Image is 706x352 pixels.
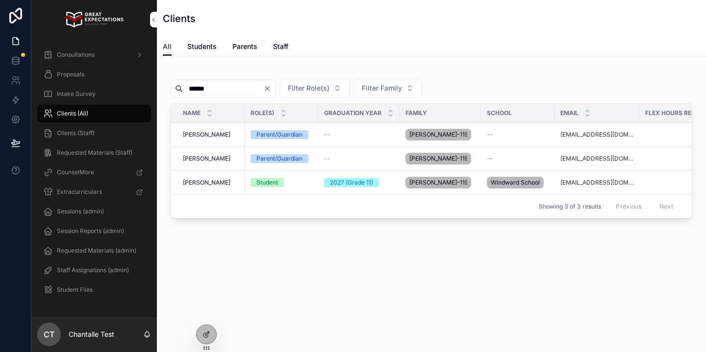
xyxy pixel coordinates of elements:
[409,179,467,187] span: [PERSON_NAME]-119
[560,155,633,163] a: [EMAIL_ADDRESS][DOMAIN_NAME]
[487,155,549,163] a: --
[183,179,230,187] span: [PERSON_NAME]
[330,178,373,187] div: 2027 (Grade 11)
[37,222,151,240] a: Session Reports (admin)
[57,227,124,235] span: Session Reports (admin)
[183,179,239,187] a: [PERSON_NAME]
[37,85,151,103] a: Intake Survey
[251,178,312,187] a: Student
[273,38,288,57] a: Staff
[409,155,467,163] span: [PERSON_NAME]-119
[37,66,151,83] a: Proposals
[279,79,350,97] button: Select Button
[57,286,93,294] span: Student Files
[560,179,633,187] a: [EMAIL_ADDRESS][DOMAIN_NAME]
[362,83,402,93] span: Filter Family
[183,131,230,139] span: [PERSON_NAME]
[487,131,549,139] a: --
[232,38,257,57] a: Parents
[405,109,427,117] span: Family
[487,109,512,117] span: School
[256,130,303,139] div: Parent/Guardian
[560,109,579,117] span: Email
[57,129,95,137] span: Clients (Staff)
[251,130,312,139] a: Parent/Guardian
[187,38,217,57] a: Students
[57,188,102,196] span: Extracurriculars
[409,131,467,139] span: [PERSON_NAME]-119
[163,42,172,51] span: All
[57,266,129,274] span: Staff Assignations (admin)
[487,175,549,190] a: Windward School
[37,203,151,220] a: Sessions (admin)
[353,79,422,97] button: Select Button
[405,151,475,166] a: [PERSON_NAME]-119
[37,46,151,64] a: Consultations
[539,203,601,211] span: Showing 3 of 3 results
[183,131,239,139] a: [PERSON_NAME]
[324,155,394,163] a: --
[487,131,493,139] span: --
[183,155,230,163] span: [PERSON_NAME]
[288,83,329,93] span: Filter Role(s)
[163,38,172,56] a: All
[487,155,493,163] span: --
[251,154,312,163] a: Parent/Guardian
[37,242,151,259] a: Requested Materials (admin)
[37,124,151,142] a: Clients (Staff)
[57,168,94,176] span: CounselMore
[324,155,330,163] span: --
[69,329,114,339] p: Chantalle Test
[31,39,157,311] div: scrollable content
[187,42,217,51] span: Students
[560,131,633,139] a: [EMAIL_ADDRESS][DOMAIN_NAME]
[57,149,132,157] span: Requested Materials (Staff)
[57,51,95,59] span: Consultations
[37,105,151,122] a: Clients (All)
[256,154,303,163] div: Parent/Guardian
[44,329,54,340] span: CT
[65,12,123,27] img: App logo
[57,247,136,255] span: Requested Materials (admin)
[183,109,201,117] span: Name
[232,42,257,51] span: Parents
[405,127,475,142] a: [PERSON_NAME]-119
[57,110,88,117] span: Clients (All)
[491,179,540,187] span: Windward School
[37,164,151,181] a: CounselMore
[163,12,196,25] h1: Clients
[57,208,104,215] span: Sessions (admin)
[273,42,288,51] span: Staff
[57,70,84,78] span: Proposals
[37,144,151,162] a: Requested Materials (Staff)
[37,183,151,201] a: Extracurriculars
[263,85,275,93] button: Clear
[405,175,475,190] a: [PERSON_NAME]-119
[57,90,96,98] span: Intake Survey
[256,178,278,187] div: Student
[324,131,394,139] a: --
[251,109,275,117] span: Role(s)
[37,281,151,299] a: Student Files
[324,131,330,139] span: --
[324,109,381,117] span: Graduation Year
[183,155,239,163] a: [PERSON_NAME]
[37,261,151,279] a: Staff Assignations (admin)
[324,178,394,187] a: 2027 (Grade 11)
